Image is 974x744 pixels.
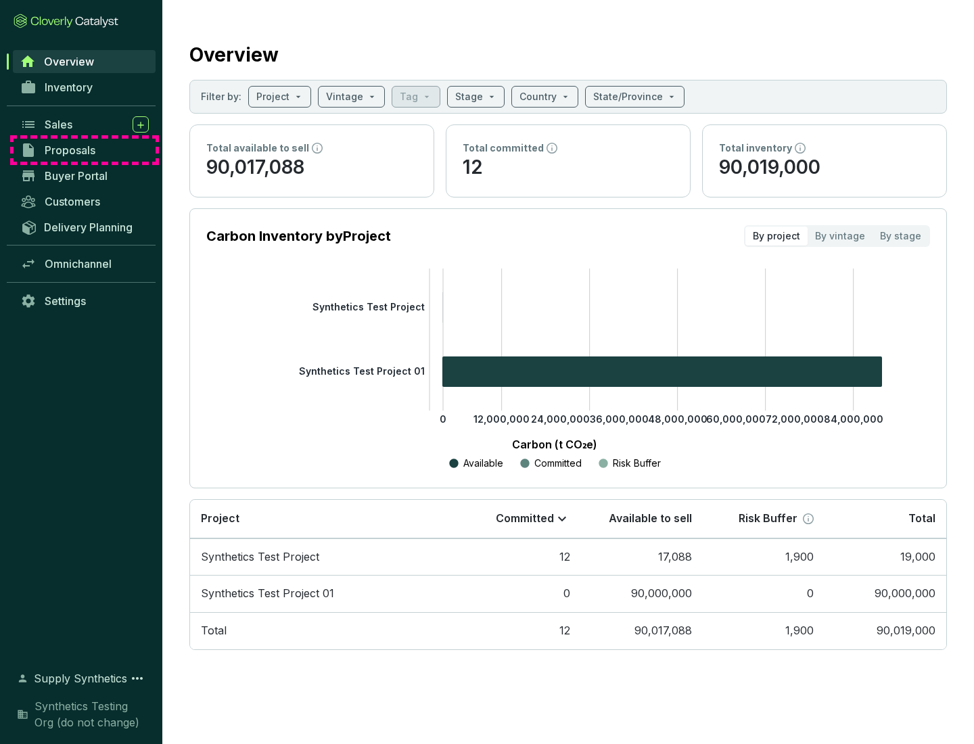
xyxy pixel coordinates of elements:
td: 1,900 [703,538,825,576]
tspan: 36,000,000 [590,413,649,425]
th: Project [190,500,459,538]
td: 90,017,088 [581,612,703,649]
a: Sales [14,113,156,136]
div: By stage [873,227,929,246]
div: By project [745,227,808,246]
span: Proposals [45,143,95,157]
td: 19,000 [825,538,946,576]
p: 90,019,000 [719,155,930,181]
p: 12 [463,155,674,181]
td: 0 [459,575,581,612]
td: Total [190,612,459,649]
th: Available to sell [581,500,703,538]
p: Tag [400,90,418,103]
span: Synthetics Testing Org (do not change) [34,698,149,730]
a: Inventory [14,76,156,99]
span: Overview [44,55,94,68]
p: Total committed [463,141,544,155]
tspan: 24,000,000 [531,413,590,425]
tspan: 12,000,000 [473,413,530,425]
p: Filter by: [201,90,241,103]
tspan: 60,000,000 [706,413,766,425]
div: By vintage [808,227,873,246]
tspan: 72,000,000 [766,413,824,425]
td: 90,000,000 [825,575,946,612]
td: 12 [459,538,581,576]
p: Total inventory [719,141,792,155]
p: Total available to sell [206,141,309,155]
a: Overview [13,50,156,73]
p: Available [463,457,503,470]
th: Total [825,500,946,538]
td: 17,088 [581,538,703,576]
span: Customers [45,195,100,208]
p: Risk Buffer [739,511,797,526]
tspan: 84,000,000 [824,413,883,425]
p: Carbon (t CO₂e) [227,436,883,452]
p: Committed [496,511,554,526]
a: Buyer Portal [14,164,156,187]
a: Customers [14,190,156,213]
span: Delivery Planning [44,220,133,234]
a: Delivery Planning [14,216,156,238]
span: Omnichannel [45,257,112,271]
td: 1,900 [703,612,825,649]
span: Supply Synthetics [34,670,127,687]
p: Risk Buffer [613,457,661,470]
td: 90,019,000 [825,612,946,649]
tspan: 48,000,000 [648,413,708,425]
td: Synthetics Test Project 01 [190,575,459,612]
p: Committed [534,457,582,470]
td: 90,000,000 [581,575,703,612]
td: 12 [459,612,581,649]
span: Settings [45,294,86,308]
a: Settings [14,289,156,312]
tspan: 0 [440,413,446,425]
p: 90,017,088 [206,155,417,181]
tspan: Synthetics Test Project 01 [299,365,425,377]
span: Inventory [45,80,93,94]
a: Omnichannel [14,252,156,275]
span: Buyer Portal [45,169,108,183]
div: segmented control [744,225,930,247]
h2: Overview [189,41,279,69]
p: Carbon Inventory by Project [206,227,391,246]
td: Synthetics Test Project [190,538,459,576]
td: 0 [703,575,825,612]
a: Proposals [14,139,156,162]
tspan: Synthetics Test Project [312,301,425,312]
span: Sales [45,118,72,131]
